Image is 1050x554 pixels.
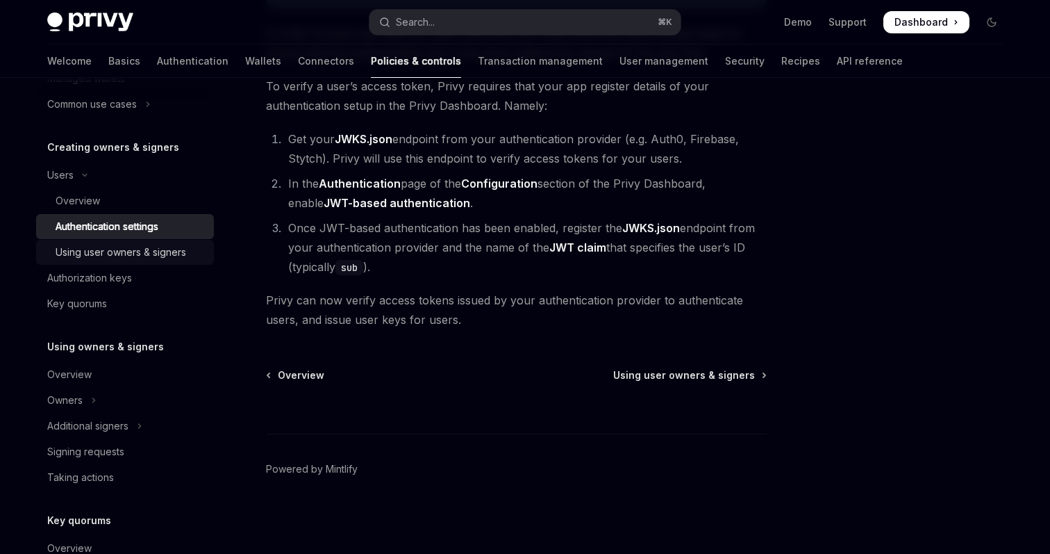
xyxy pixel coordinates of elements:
a: User management [619,44,708,78]
a: Overview [36,188,214,213]
a: Authentication [157,44,228,78]
a: Key quorums [36,291,214,316]
a: Using user owners & signers [36,240,214,265]
div: Owners [47,392,83,409]
a: Policies & controls [371,44,461,78]
code: sub [335,260,363,275]
a: Overview [36,362,214,387]
a: Basics [108,44,140,78]
strong: Authentication [319,177,401,190]
div: Signing requests [47,443,124,460]
span: Overview [278,368,324,382]
strong: JWKS.json [622,221,680,235]
a: Powered by Mintlify [266,462,358,476]
span: Privy can now verify access tokens issued by your authentication provider to authenticate users, ... [266,291,767,329]
div: Taking actions [47,469,114,486]
div: Key quorums [47,295,107,312]
div: Additional signers [47,418,128,434]
a: Dashboard [883,11,969,33]
a: Demo [784,15,812,29]
div: Authorization keys [47,270,132,286]
a: Connectors [298,44,354,78]
div: Authentication settings [56,218,158,235]
h5: Using owners & signers [47,339,164,355]
span: ⌘ K [658,17,672,28]
a: Using user owners & signers [613,368,765,382]
a: Taking actions [36,465,214,490]
li: Get your endpoint from your authentication provider (e.g. Auth0, Firebase, Stytch). Privy will us... [284,129,767,168]
strong: JWKS.json [335,132,392,146]
h5: Creating owners & signers [47,139,179,156]
li: Once JWT-based authentication has been enabled, register the endpoint from your authentication pr... [284,218,767,277]
div: Users [47,167,74,184]
a: API reference [837,44,903,78]
a: Overview [267,368,324,382]
button: Toggle Owners section [36,388,214,413]
a: Welcome [47,44,92,78]
a: Transaction management [478,44,603,78]
a: Authentication settings [36,214,214,239]
strong: Configuration [461,177,537,190]
a: Signing requests [36,439,214,464]
a: Security [725,44,765,78]
a: Recipes [781,44,820,78]
strong: JWT-based authentication [324,196,470,210]
span: To verify a user’s access token, Privy requires that your app register details of your authentica... [266,76,767,115]
button: Toggle Additional signers section [36,414,214,439]
img: dark logo [47,13,133,32]
div: Search... [396,14,435,31]
a: Authorization keys [36,266,214,291]
button: Open search [369,10,681,35]
div: Overview [56,193,100,209]
div: Common use cases [47,96,137,113]
strong: JWT claim [549,241,606,254]
button: Toggle dark mode [981,11,1003,33]
button: Toggle Users section [36,163,214,188]
a: Wallets [245,44,281,78]
span: Dashboard [894,15,948,29]
div: Overview [47,366,92,383]
h5: Key quorums [47,512,111,529]
span: Using user owners & signers [613,368,755,382]
li: In the page of the section of the Privy Dashboard, enable . [284,174,767,213]
div: Using user owners & signers [56,244,186,261]
a: Support [828,15,867,29]
button: Toggle Common use cases section [36,92,214,117]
